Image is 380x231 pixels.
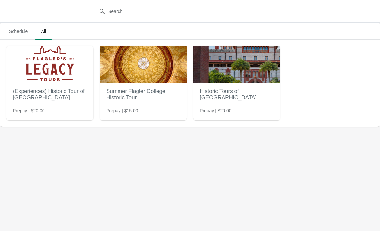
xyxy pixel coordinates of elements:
[193,46,280,83] img: Historic Tours of Flagler College
[35,25,52,37] span: All
[13,107,45,114] span: Prepay | $20.00
[200,107,232,114] span: Prepay | $20.00
[106,85,180,104] h2: Summer Flagler College Historic Tour
[4,25,33,37] span: Schedule
[100,46,187,83] img: Summer Flagler College Historic Tour
[13,85,87,104] h2: (Experiences) Historic Tour of [GEOGRAPHIC_DATA]
[6,46,93,83] img: (Experiences) Historic Tour of Flagler College
[108,5,285,17] input: Search
[200,85,274,104] h2: Historic Tours of [GEOGRAPHIC_DATA]
[106,107,138,114] span: Prepay | $15.00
